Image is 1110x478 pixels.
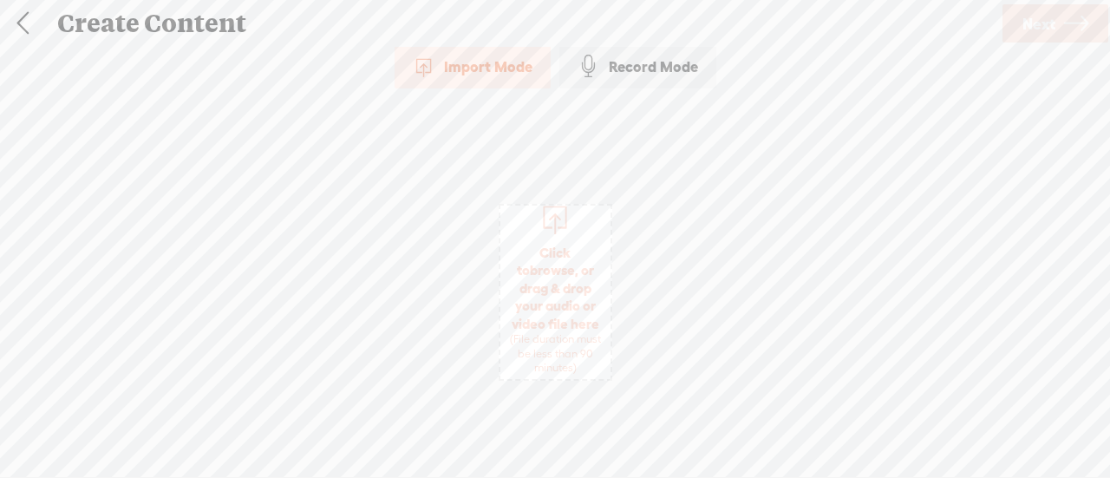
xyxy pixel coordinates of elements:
[45,1,1000,46] div: Create Content
[1022,2,1055,46] span: Next
[509,332,602,375] div: (File duration must be less than 90 minutes)
[559,45,716,88] div: Record Mode
[395,45,551,88] div: Import Mode
[530,262,575,278] span: browse
[500,235,610,383] span: Click to , or drag & drop your audio or video file here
